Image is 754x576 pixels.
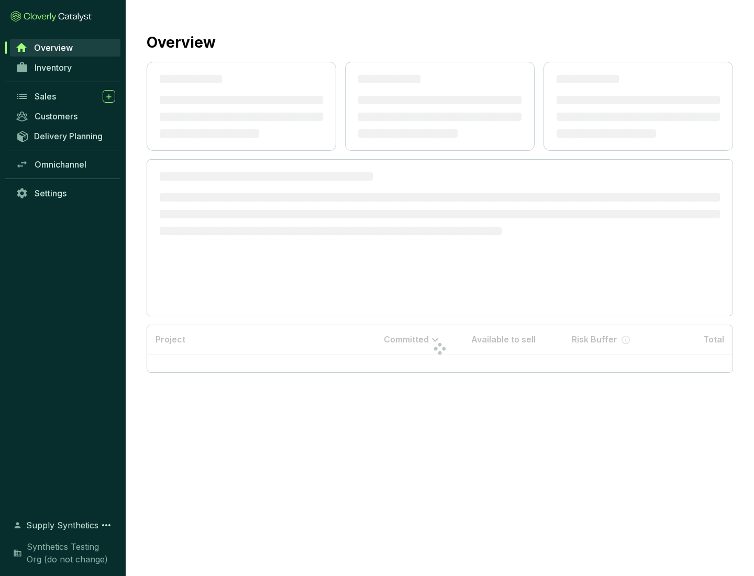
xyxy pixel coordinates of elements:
h2: Overview [147,31,216,53]
a: Settings [10,184,120,202]
span: Delivery Planning [34,131,103,141]
span: Sales [35,91,56,102]
span: Supply Synthetics [26,519,98,531]
a: Omnichannel [10,156,120,173]
span: Omnichannel [35,159,86,170]
span: Inventory [35,62,72,73]
span: Overview [34,42,73,53]
a: Customers [10,107,120,125]
a: Sales [10,87,120,105]
span: Customers [35,111,77,121]
a: Delivery Planning [10,127,120,145]
span: Synthetics Testing Org (do not change) [27,540,115,566]
a: Inventory [10,59,120,76]
span: Settings [35,188,66,198]
a: Overview [10,39,120,57]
